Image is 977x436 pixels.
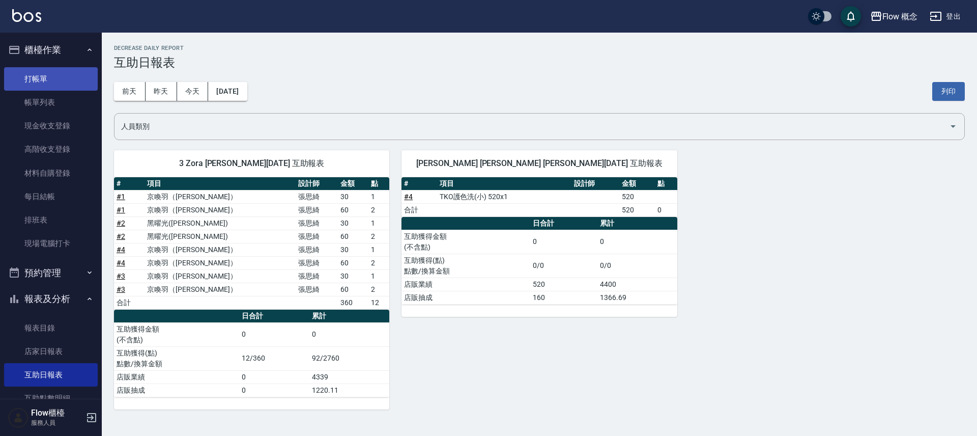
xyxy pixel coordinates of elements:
[882,10,918,23] div: Flow 概念
[296,243,338,256] td: 張思綺
[145,283,296,296] td: 京喚羽（[PERSON_NAME]）
[597,217,677,230] th: 累計
[530,278,597,291] td: 520
[401,217,677,305] table: a dense table
[338,283,368,296] td: 60
[114,370,239,384] td: 店販業績
[4,286,98,312] button: 報表及分析
[114,82,146,101] button: 前天
[368,256,389,269] td: 2
[177,82,209,101] button: 今天
[117,285,125,293] a: #3
[338,243,368,256] td: 30
[309,310,389,323] th: 累計
[338,269,368,283] td: 30
[338,256,368,269] td: 60
[309,346,389,370] td: 92/2760
[114,177,389,310] table: a dense table
[114,322,239,346] td: 互助獲得金額 (不含點)
[368,203,389,216] td: 2
[4,340,98,363] a: 店家日報表
[114,56,965,70] h3: 互助日報表
[4,185,98,208] a: 每日結帳
[530,291,597,304] td: 160
[338,203,368,216] td: 60
[296,256,338,269] td: 張思綺
[401,177,437,190] th: #
[4,316,98,340] a: 報表目錄
[437,177,571,190] th: 項目
[4,138,98,161] a: 高階收支登錄
[145,269,296,283] td: 京喚羽（[PERSON_NAME]）
[114,296,145,309] td: 合計
[114,177,145,190] th: #
[309,322,389,346] td: 0
[338,230,368,243] td: 60
[4,387,98,410] a: 互助點數明細
[368,243,389,256] td: 1
[597,291,677,304] td: 1366.69
[117,193,125,201] a: #1
[655,177,677,190] th: 點
[338,216,368,230] td: 30
[145,216,296,230] td: 黑曜光([PERSON_NAME])
[117,206,125,214] a: #1
[414,158,665,169] span: [PERSON_NAME] [PERSON_NAME] [PERSON_NAME][DATE] 互助報表
[932,82,965,101] button: 列印
[146,82,177,101] button: 昨天
[401,278,530,291] td: 店販業績
[4,363,98,387] a: 互助日報表
[145,256,296,269] td: 京喚羽（[PERSON_NAME]）
[145,190,296,203] td: 京喚羽（[PERSON_NAME]）
[368,296,389,309] td: 12
[239,322,309,346] td: 0
[4,67,98,91] a: 打帳單
[4,37,98,63] button: 櫃檯作業
[619,177,654,190] th: 金額
[296,283,338,296] td: 張思綺
[239,346,309,370] td: 12/360
[368,230,389,243] td: 2
[145,177,296,190] th: 項目
[4,114,98,138] a: 現金收支登錄
[619,190,654,203] td: 520
[117,246,125,254] a: #4
[841,6,861,26] button: save
[368,269,389,283] td: 1
[4,161,98,185] a: 材料自購登錄
[4,208,98,232] a: 排班表
[239,370,309,384] td: 0
[239,384,309,397] td: 0
[208,82,247,101] button: [DATE]
[117,219,125,227] a: #2
[401,177,677,217] table: a dense table
[296,203,338,216] td: 張思綺
[296,230,338,243] td: 張思綺
[296,269,338,283] td: 張思綺
[145,230,296,243] td: 黑曜光([PERSON_NAME])
[401,291,530,304] td: 店販抽成
[437,190,571,203] td: TKO護色洗(小) 520x1
[296,177,338,190] th: 設計師
[338,296,368,309] td: 360
[114,346,239,370] td: 互助獲得(點) 點數/換算金額
[8,407,28,428] img: Person
[368,216,389,230] td: 1
[4,232,98,255] a: 現場電腦打卡
[119,118,945,135] input: 人員名稱
[117,232,125,240] a: #2
[4,260,98,286] button: 預約管理
[114,45,965,51] h2: Decrease Daily Report
[368,283,389,296] td: 2
[368,190,389,203] td: 1
[31,408,83,418] h5: Flow櫃檯
[530,254,597,278] td: 0/0
[309,384,389,397] td: 1220.11
[12,9,41,22] img: Logo
[597,278,677,291] td: 4400
[655,203,677,216] td: 0
[338,190,368,203] td: 30
[571,177,620,190] th: 設計師
[114,310,389,397] table: a dense table
[296,216,338,230] td: 張思綺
